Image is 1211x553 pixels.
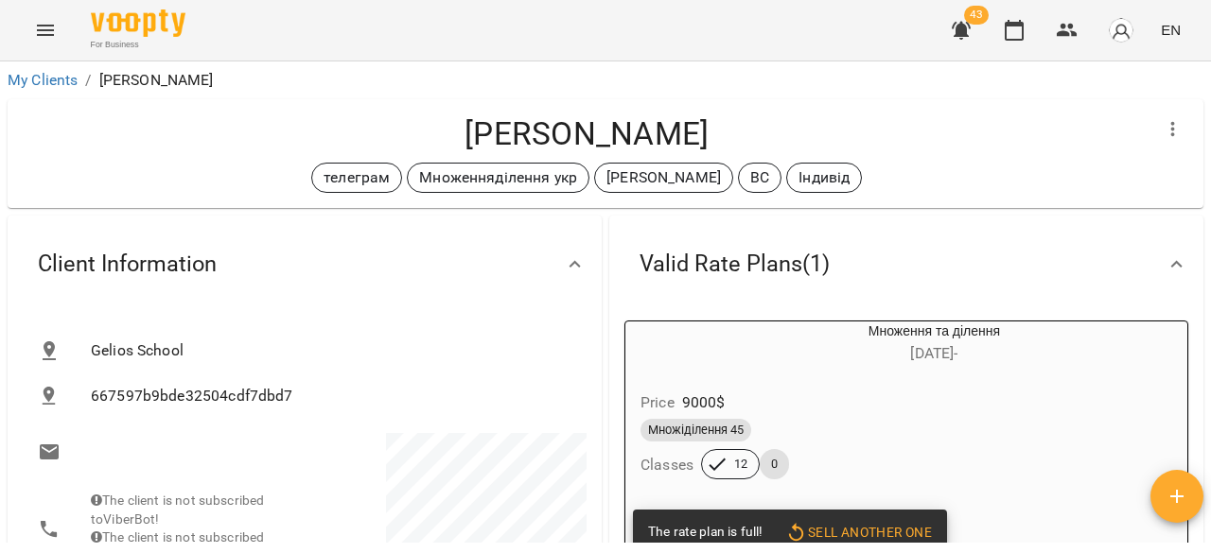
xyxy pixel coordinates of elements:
h6: Price [641,389,675,416]
h6: Classes [641,452,693,478]
li: / [85,69,91,92]
button: Множення та ділення[DATE]- Price9000$Множіділення 45Classes120 [625,321,1152,502]
p: 9000 $ [682,391,726,414]
div: телеграм [311,163,402,193]
span: EN [1161,20,1181,40]
p: [PERSON_NAME] [606,166,721,189]
button: Menu [23,8,68,53]
span: The client is not subscribed to ViberBot! [91,493,264,527]
span: 0 [760,456,789,473]
a: My Clients [8,71,78,89]
span: Client Information [38,250,217,279]
span: Множіділення 45 [641,422,751,439]
span: [DATE] - [910,344,957,362]
h4: [PERSON_NAME] [23,114,1150,153]
div: The rate plan is full! [648,515,763,549]
div: Множення та ділення [716,321,1152,367]
button: EN [1153,12,1188,47]
p: телеграм [324,166,390,189]
span: Sell another one [785,521,932,544]
p: Множенняділення укр [419,166,577,189]
div: [PERSON_NAME] [594,163,733,193]
div: Індивід [786,163,862,193]
div: Множенняділення укр [407,163,589,193]
p: Індивід [799,166,850,189]
img: Voopty Logo [91,9,185,37]
span: 667597b9bde32504cdf7dbd7 [91,385,571,407]
div: Client Information [8,216,602,313]
div: Valid Rate Plans(1) [609,216,1203,313]
div: ВС [738,163,781,193]
span: Gelios School [91,339,571,362]
span: 43 [964,6,989,25]
span: For Business [91,39,185,51]
span: 12 [723,456,759,473]
p: ВС [750,166,769,189]
button: Sell another one [778,515,939,549]
img: avatar_s.png [1108,17,1134,43]
nav: breadcrumb [8,69,1203,92]
p: [PERSON_NAME] [99,69,214,92]
div: Множення та ділення [625,321,716,367]
span: Valid Rate Plans ( 1 ) [640,250,830,279]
